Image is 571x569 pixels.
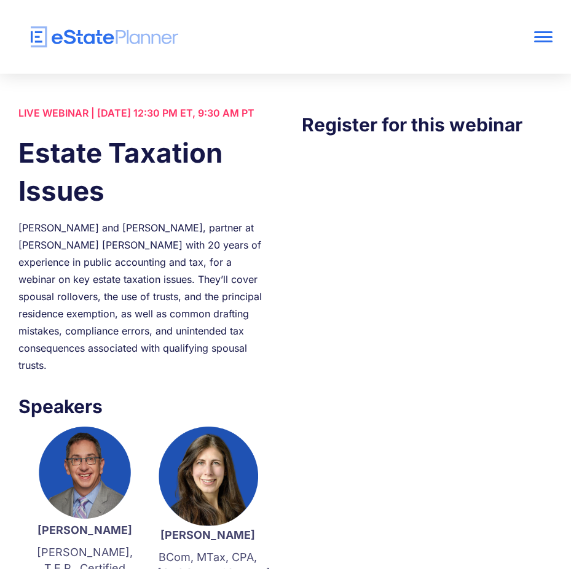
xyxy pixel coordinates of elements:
[18,104,269,122] div: LIVE WEBINAR | [DATE] 12:30 PM ET, 9:30 AM PT
[18,219,269,374] div: [PERSON_NAME] and [PERSON_NAME], partner at [PERSON_NAME] [PERSON_NAME] with 20 years of experien...
[18,134,269,210] h1: Estate Taxation Issues
[302,163,553,372] iframe: Form 0
[18,392,269,420] h3: Speakers
[302,110,553,139] h3: Register for this webinar
[37,524,132,536] strong: [PERSON_NAME]
[18,26,446,48] a: home
[160,528,255,541] strong: [PERSON_NAME]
